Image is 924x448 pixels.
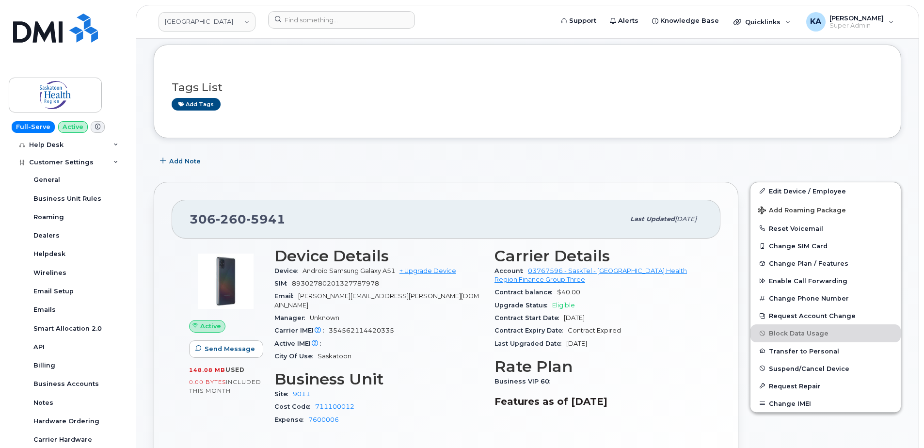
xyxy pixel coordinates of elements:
h3: Business Unit [274,370,483,388]
span: 5941 [246,212,286,226]
span: 0.00 Bytes [189,379,226,385]
a: 9011 [293,390,310,398]
a: Knowledge Base [645,11,726,31]
span: Upgrade Status [494,302,552,309]
button: Change IMEI [750,395,901,412]
h3: Tags List [172,81,883,94]
span: [DATE] [566,340,587,347]
span: used [225,366,245,373]
span: Suspend/Cancel Device [769,365,849,372]
span: — [326,340,332,347]
button: Transfer to Personal [750,342,901,360]
span: Contract Start Date [494,314,564,321]
span: Change Plan / Features [769,260,848,267]
span: Contract balance [494,288,557,296]
a: Add tags [172,98,221,110]
span: 306 [190,212,286,226]
span: Expense [274,416,308,423]
h3: Device Details [274,247,483,265]
a: 03767596 - SaskTel - [GEOGRAPHIC_DATA] Health Region Finance Group Three [494,267,687,283]
a: Alerts [603,11,645,31]
span: Android Samsung Galaxy A51 [303,267,396,274]
a: 711100012 [315,403,354,410]
span: Carrier IMEI [274,327,329,334]
button: Request Account Change [750,307,901,324]
span: Enable Call Forwarding [769,277,847,285]
span: Email [274,292,298,300]
button: Add Roaming Package [750,200,901,220]
span: 354562114420335 [329,327,394,334]
span: City Of Use [274,352,318,360]
a: Saskatoon Health Region [159,12,255,32]
input: Find something... [268,11,415,29]
span: Add Roaming Package [758,207,846,216]
button: Suspend/Cancel Device [750,360,901,377]
span: 260 [216,212,246,226]
iframe: Messenger Launcher [882,406,917,441]
a: + Upgrade Device [399,267,456,274]
span: Cost Code [274,403,315,410]
button: Request Repair [750,377,901,395]
a: 7600006 [308,416,339,423]
span: Saskatoon [318,352,351,360]
span: Super Admin [829,22,884,30]
span: KA [810,16,821,28]
h3: Features as of [DATE] [494,396,703,407]
div: Quicklinks [727,12,797,32]
span: Account [494,267,528,274]
button: Change SIM Card [750,237,901,255]
span: Active IMEI [274,340,326,347]
span: Last Upgraded Date [494,340,566,347]
span: [PERSON_NAME] [829,14,884,22]
span: 148.08 MB [189,367,225,373]
button: Reset Voicemail [750,220,901,237]
span: Knowledge Base [660,16,719,26]
button: Add Note [154,153,209,170]
span: Alerts [618,16,638,26]
a: Support [554,11,603,31]
span: Device [274,267,303,274]
span: Support [569,16,596,26]
span: [PERSON_NAME][EMAIL_ADDRESS][PERSON_NAME][DOMAIN_NAME] [274,292,479,308]
span: Contract Expiry Date [494,327,568,334]
img: image20231002-4137094-asrr0q.jpeg [197,252,255,310]
button: Change Phone Number [750,289,901,307]
span: 89302780201327787978 [292,280,379,287]
span: Manager [274,314,310,321]
span: included this month [189,378,261,394]
span: Last updated [630,215,675,223]
span: Quicklinks [745,18,781,26]
div: Karla Adams [799,12,901,32]
span: [DATE] [675,215,697,223]
span: Contract Expired [568,327,621,334]
span: Business VIP 60 [494,378,555,385]
span: SIM [274,280,292,287]
span: $40.00 [557,288,580,296]
button: Send Message [189,340,263,358]
button: Enable Call Forwarding [750,272,901,289]
span: Add Note [169,157,201,166]
h3: Rate Plan [494,358,703,375]
a: Edit Device / Employee [750,182,901,200]
button: Change Plan / Features [750,255,901,272]
span: Eligible [552,302,575,309]
span: Unknown [310,314,339,321]
span: Site [274,390,293,398]
span: Send Message [205,344,255,353]
span: [DATE] [564,314,585,321]
button: Block Data Usage [750,324,901,342]
h3: Carrier Details [494,247,703,265]
span: Active [200,321,221,331]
